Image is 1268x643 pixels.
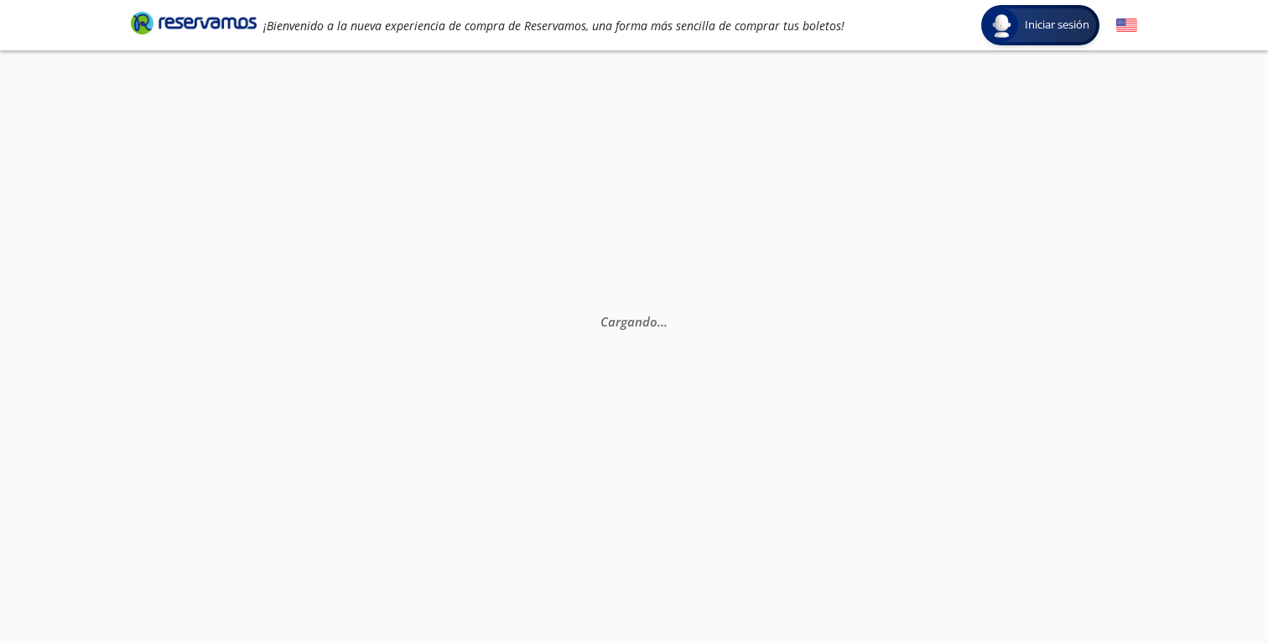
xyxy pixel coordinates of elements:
[657,313,661,330] span: .
[263,18,844,34] em: ¡Bienvenido a la nueva experiencia de compra de Reservamos, una forma más sencilla de comprar tus...
[600,313,668,330] em: Cargando
[664,313,668,330] span: .
[1116,15,1137,36] button: English
[661,313,664,330] span: .
[131,10,257,40] a: Brand Logo
[131,10,257,35] i: Brand Logo
[1018,17,1096,34] span: Iniciar sesión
